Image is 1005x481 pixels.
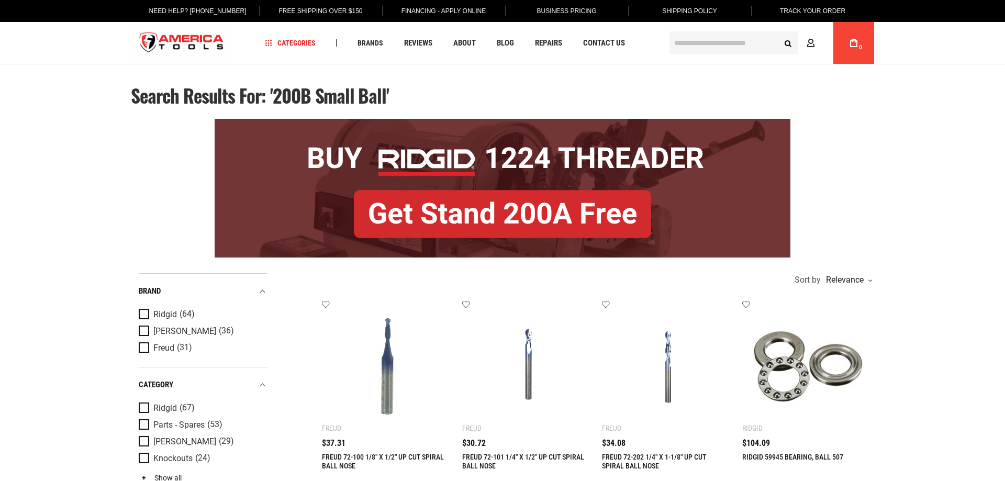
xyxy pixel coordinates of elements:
a: Categories [261,36,320,50]
span: $30.72 [462,439,486,448]
img: BOGO: Buy RIDGID® 1224 Threader, Get Stand 200A Free! [215,119,790,258]
span: (36) [219,327,234,335]
span: Blog [497,39,514,47]
span: $37.31 [322,439,345,448]
span: $34.08 [602,439,626,448]
a: [PERSON_NAME] (29) [139,436,264,448]
div: Freud [322,424,341,432]
a: BOGO: Buy RIDGID® 1224 Threader, Get Stand 200A Free! [215,119,790,127]
a: Reviews [399,36,437,50]
span: Repairs [535,39,562,47]
span: (53) [207,420,222,429]
span: Ridgid [153,404,177,413]
img: FREUD 72-101 1/4 [473,310,584,422]
a: Freud (31) [139,342,264,354]
img: America Tools [131,24,232,63]
a: 0 [844,22,864,64]
div: Freud [602,424,621,432]
a: RIDGID 59945 BEARING, BALL 507 [742,453,843,461]
img: RIDGID 59945 BEARING, BALL 507 [753,310,864,422]
a: Knockouts (24) [139,453,264,464]
span: Ridgid [153,310,177,319]
span: Freud [153,343,174,353]
span: Reviews [404,39,432,47]
span: 0 [859,44,862,50]
div: category [139,378,267,392]
a: FREUD 72-202 1/4" X 1‑1/8" UP CUT SPIRAL BALL NOSE [602,453,706,470]
span: [PERSON_NAME] [153,437,216,446]
span: Categories [265,39,316,47]
div: Relevance [823,276,872,284]
a: FREUD 72-101 1/4" X 1/2" UP CUT SPIRAL BALL NOSE [462,453,584,470]
a: Brands [353,36,388,50]
a: Ridgid (64) [139,309,264,320]
img: FREUD 72-100 1/8 [332,310,444,422]
span: (29) [219,437,234,446]
span: $104.09 [742,439,770,448]
span: (24) [195,454,210,463]
button: Search [778,33,798,53]
div: Freud [462,424,482,432]
a: FREUD 72-100 1/8" X 1/2" UP CUT SPIRAL BALL NOSE [322,453,444,470]
a: Repairs [530,36,567,50]
span: Shipping Policy [662,7,717,15]
a: About [449,36,481,50]
span: Sort by [795,276,821,284]
span: (67) [180,404,195,412]
span: [PERSON_NAME] [153,327,216,336]
a: store logo [131,24,232,63]
span: Contact Us [583,39,625,47]
span: (64) [180,310,195,319]
a: Contact Us [578,36,630,50]
a: Parts - Spares (53) [139,419,264,431]
span: Knockouts [153,454,193,463]
a: Ridgid (67) [139,402,264,414]
div: Ridgid [742,424,763,432]
span: Parts - Spares [153,420,205,430]
span: Brands [358,39,383,47]
img: FREUD 72-202 1/4 [612,310,724,422]
span: (31) [177,343,192,352]
div: Brand [139,284,267,298]
a: [PERSON_NAME] (36) [139,326,264,337]
a: Blog [492,36,519,50]
span: About [453,39,476,47]
span: Search results for: '200B Small Ball' [131,82,389,109]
